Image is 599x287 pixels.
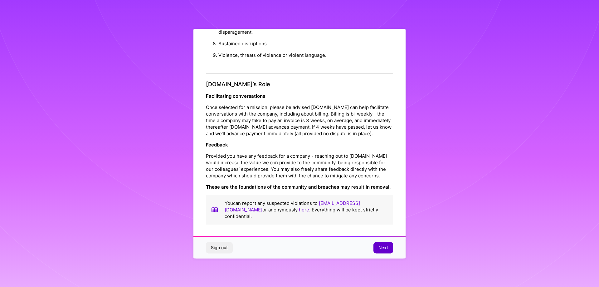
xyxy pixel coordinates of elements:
[299,207,309,213] a: here
[218,38,393,50] li: Sustained disruptions.
[206,242,233,253] button: Sign out
[206,93,265,99] strong: Facilitating conversations
[206,153,393,179] p: Provided you have any feedback for a company - reaching out to [DOMAIN_NAME] would increase the v...
[211,245,228,251] span: Sign out
[225,200,360,213] a: [EMAIL_ADDRESS][DOMAIN_NAME]
[206,81,393,88] h4: [DOMAIN_NAME]’s Role
[378,245,388,251] span: Next
[373,242,393,253] button: Next
[206,104,393,137] p: Once selected for a mission, please be advised [DOMAIN_NAME] can help facilitate conversations wi...
[206,184,391,190] strong: These are the foundations of the community and breaches may result in removal.
[218,50,393,61] li: Violence, threats of violence or violent language.
[218,20,393,38] li: Not understanding the differences between constructive criticism and disparagement.
[225,200,388,220] p: You can report any suspected violations to or anonymously . Everything will be kept strictly conf...
[206,142,228,148] strong: Feedback
[211,200,218,220] img: book icon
